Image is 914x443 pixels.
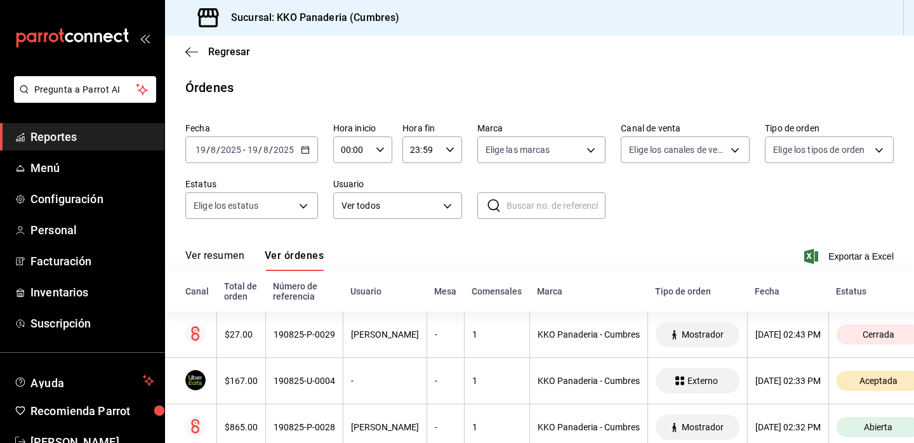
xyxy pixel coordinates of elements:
[472,422,522,432] div: 1
[507,193,606,218] input: Buscar no. de referencia
[333,180,462,188] label: Usuario
[538,422,640,432] div: KKO Panaderia - Cumbres
[14,76,156,103] button: Pregunta a Parrot AI
[273,145,295,155] input: ----
[210,145,216,155] input: --
[677,422,729,432] span: Mostrador
[538,376,640,386] div: KKO Panaderia - Cumbres
[225,329,258,340] div: $27.00
[538,329,640,340] div: KKO Panaderia - Cumbres
[341,199,439,213] span: Ver todos
[9,92,156,105] a: Pregunta a Parrot AI
[224,281,258,301] div: Total de orden
[185,249,324,271] div: navigation tabs
[858,329,899,340] span: Cerrada
[486,143,550,156] span: Elige las marcas
[185,180,318,188] label: Estatus
[351,422,419,432] div: [PERSON_NAME]
[208,46,250,58] span: Regresar
[185,286,209,296] div: Canal
[274,376,335,386] div: 190825-U-0004
[140,33,150,43] button: open_drawer_menu
[755,329,821,340] div: [DATE] 02:43 PM
[351,376,419,386] div: -
[269,145,273,155] span: /
[34,83,136,96] span: Pregunta a Parrot AI
[243,145,246,155] span: -
[351,329,419,340] div: [PERSON_NAME]
[220,145,242,155] input: ----
[30,253,154,270] span: Facturación
[435,422,456,432] div: -
[206,145,210,155] span: /
[755,422,821,432] div: [DATE] 02:32 PM
[677,329,729,340] span: Mostrador
[258,145,262,155] span: /
[273,281,335,301] div: Número de referencia
[185,46,250,58] button: Regresar
[265,249,324,271] button: Ver órdenes
[859,422,897,432] span: Abierta
[247,145,258,155] input: --
[773,143,864,156] span: Elige los tipos de orden
[755,286,821,296] div: Fecha
[263,145,269,155] input: --
[225,376,258,386] div: $167.00
[435,376,456,386] div: -
[333,124,392,133] label: Hora inicio
[621,124,750,133] label: Canal de venta
[472,376,522,386] div: 1
[30,128,154,145] span: Reportes
[854,376,903,386] span: Aceptada
[274,329,335,340] div: 190825-P-0029
[30,402,154,420] span: Recomienda Parrot
[537,286,640,296] div: Marca
[350,286,419,296] div: Usuario
[402,124,461,133] label: Hora fin
[30,190,154,208] span: Configuración
[755,376,821,386] div: [DATE] 02:33 PM
[30,373,138,388] span: Ayuda
[434,286,456,296] div: Mesa
[472,286,522,296] div: Comensales
[477,124,606,133] label: Marca
[216,145,220,155] span: /
[765,124,894,133] label: Tipo de orden
[629,143,726,156] span: Elige los canales de venta
[221,10,399,25] h3: Sucursal: KKO Panaderia (Cumbres)
[807,249,894,264] button: Exportar a Excel
[274,422,335,432] div: 190825-P-0028
[472,329,522,340] div: 1
[30,159,154,176] span: Menú
[682,376,723,386] span: Externo
[435,329,456,340] div: -
[185,124,318,133] label: Fecha
[655,286,739,296] div: Tipo de orden
[30,221,154,239] span: Personal
[185,78,234,97] div: Órdenes
[30,284,154,301] span: Inventarios
[195,145,206,155] input: --
[185,249,244,271] button: Ver resumen
[30,315,154,332] span: Suscripción
[225,422,258,432] div: $865.00
[194,199,258,212] span: Elige los estatus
